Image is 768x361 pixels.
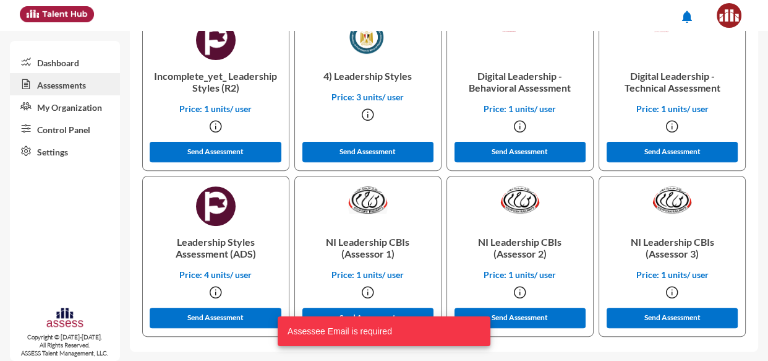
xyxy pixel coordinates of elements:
button: Send Assessment [607,308,738,328]
p: NI Leadership CBIs (Assessor 3) [609,226,735,269]
mat-icon: notifications [680,9,694,24]
p: 4) Leadership Styles [305,60,431,92]
p: Price: 1 units/ user [153,103,279,114]
p: Price: 1 units/ user [457,269,583,280]
p: Incomplete_yet_ Leadership Styles (R2) [153,60,279,103]
img: assesscompany-logo.png [46,307,84,331]
a: My Organization [10,95,120,118]
p: Price: 1 units/ user [609,103,735,114]
button: Send Assessment [302,142,433,162]
p: Price: 4 units/ user [153,269,279,280]
button: Send Assessment [454,308,586,328]
p: Price: 3 units/ user [305,92,431,102]
p: Price: 1 units/ user [457,103,583,114]
p: NI Leadership CBIs (Assessor 1) [305,226,431,269]
a: Settings [10,140,120,162]
button: Send Assessment [150,308,281,328]
button: Send Assessment [150,142,281,162]
p: Copyright © [DATE]-[DATE]. All Rights Reserved. ASSESS Talent Management, LLC. [10,333,120,357]
p: Price: 1 units/ user [305,269,431,280]
a: Assessments [10,73,120,95]
p: Digital Leadership - Technical Assessment [609,60,735,103]
p: NI Leadership CBIs (Assessor 2) [457,226,583,269]
a: Control Panel [10,118,120,140]
button: Send Assessment [454,142,586,162]
span: Assessee Email is required [288,325,392,337]
p: Leadership Styles Assessment (ADS) [153,226,279,269]
button: Send Assessment [607,142,738,162]
p: Digital Leadership - Behavioral Assessment [457,60,583,103]
a: Dashboard [10,51,120,73]
p: Price: 1 units/ user [609,269,735,280]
